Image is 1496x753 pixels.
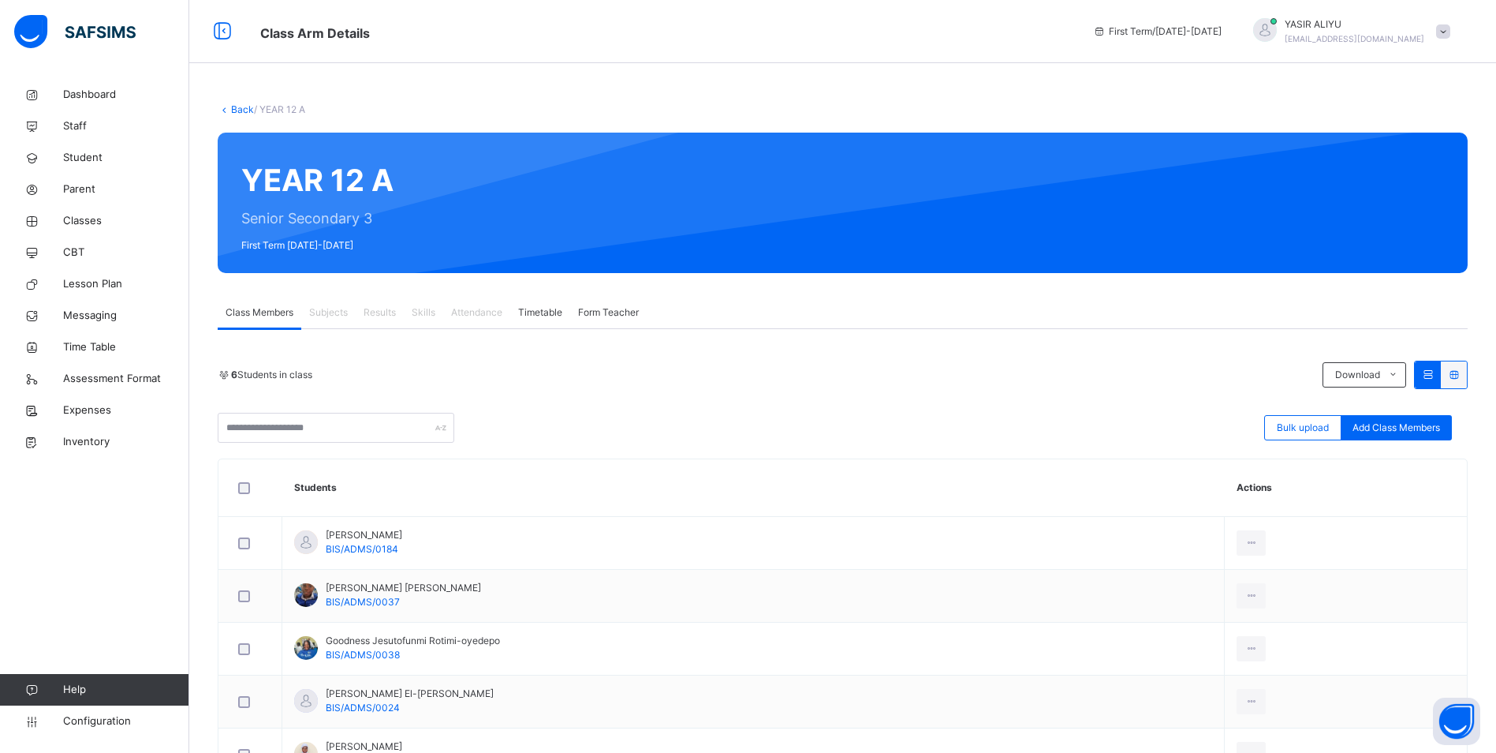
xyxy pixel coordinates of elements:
[326,543,398,555] span: BIS/ADMS/0184
[309,305,348,320] span: Subjects
[1237,17,1458,46] div: YASIRALIYU
[451,305,502,320] span: Attendance
[578,305,639,320] span: Form Teacher
[63,150,189,166] span: Student
[1093,24,1222,39] span: session/term information
[1352,421,1440,435] span: Add Class Members
[63,118,189,134] span: Staff
[1277,421,1329,435] span: Bulk upload
[364,305,396,320] span: Results
[1285,34,1424,43] span: [EMAIL_ADDRESS][DOMAIN_NAME]
[326,702,400,714] span: BIS/ADMS/0024
[63,308,189,324] span: Messaging
[231,369,237,380] b: 6
[1225,459,1467,517] th: Actions
[326,581,481,595] span: [PERSON_NAME] [PERSON_NAME]
[63,434,189,450] span: Inventory
[63,182,189,197] span: Parent
[1285,17,1424,32] span: YASIR ALIYU
[260,25,370,41] span: Class Arm Details
[326,649,400,661] span: BIS/ADMS/0038
[518,305,562,320] span: Timetable
[226,305,293,320] span: Class Members
[1433,698,1480,745] button: Open asap
[412,305,435,320] span: Skills
[63,87,189,103] span: Dashboard
[326,596,400,608] span: BIS/ADMS/0037
[63,339,189,355] span: Time Table
[63,245,189,260] span: CBT
[14,15,136,48] img: safsims
[326,634,500,648] span: Goodness Jesutofunmi Rotimi-oyedepo
[63,371,189,387] span: Assessment Format
[326,687,494,701] span: [PERSON_NAME] El-[PERSON_NAME]
[1335,368,1380,382] span: Download
[254,103,305,115] span: / YEAR 12 A
[282,459,1225,517] th: Students
[63,714,188,729] span: Configuration
[63,403,189,418] span: Expenses
[63,276,189,292] span: Lesson Plan
[231,368,312,382] span: Students in class
[231,103,254,115] a: Back
[63,213,189,229] span: Classes
[326,528,402,542] span: [PERSON_NAME]
[63,682,188,698] span: Help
